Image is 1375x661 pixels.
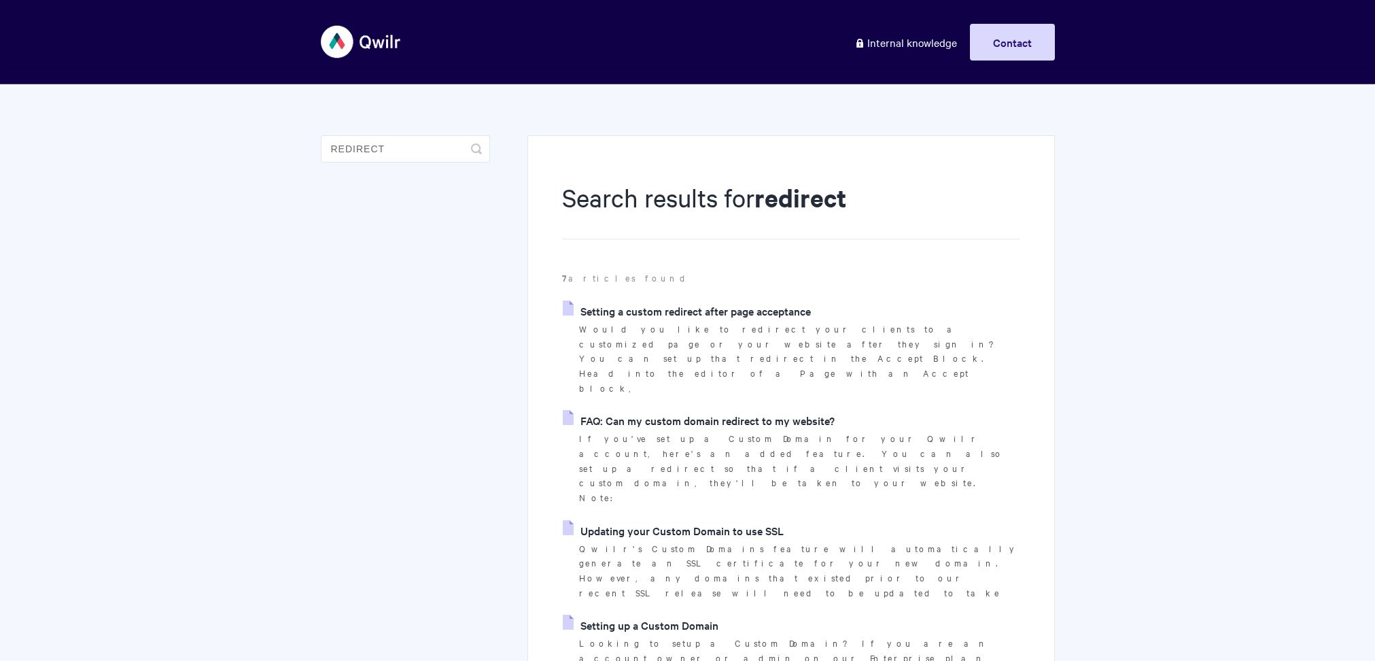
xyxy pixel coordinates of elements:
[579,431,1020,505] p: If you've set up a Custom Domain for your Qwilr account, here's an added feature. You can also se...
[321,135,490,163] input: Search
[563,520,784,541] a: Updating your Custom Domain to use SSL
[321,16,402,67] img: Qwilr Help Center
[754,181,846,214] strong: redirect
[562,180,1020,239] h1: Search results for
[970,24,1055,61] a: Contact
[562,271,568,284] strong: 7
[579,322,1020,396] p: Would you like to redirect your clients to a customized page or your website after they sign in? ...
[562,271,1020,286] p: articles found
[579,541,1020,600] p: Qwilr's Custom Domains feature will automatically generate an SSL certificate for your new domain...
[844,24,967,61] a: Internal knowledge
[563,410,835,430] a: FAQ: Can my custom domain redirect to my website?
[563,301,811,321] a: Setting a custom redirect after page acceptance
[563,615,718,635] a: Setting up a Custom Domain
